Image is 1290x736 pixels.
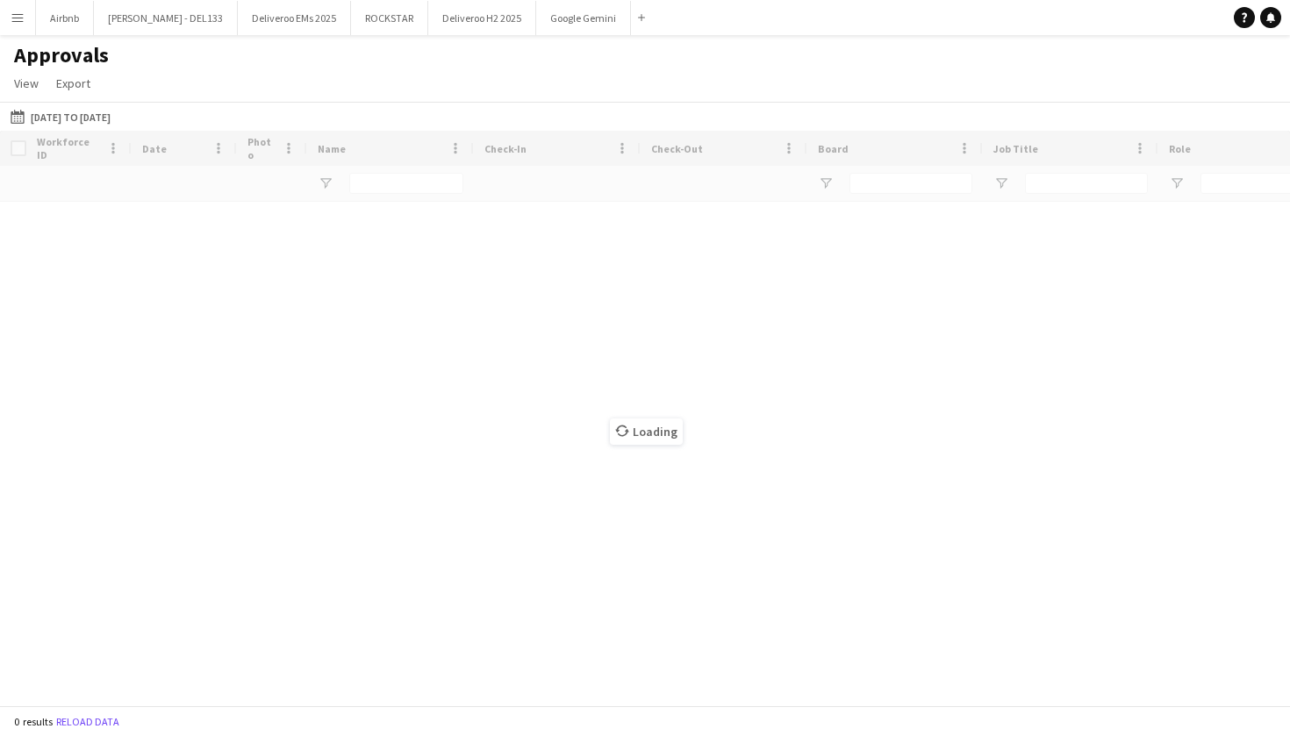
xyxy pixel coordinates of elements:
[536,1,631,35] button: Google Gemini
[610,418,683,445] span: Loading
[7,106,114,127] button: [DATE] to [DATE]
[49,72,97,95] a: Export
[428,1,536,35] button: Deliveroo H2 2025
[14,75,39,91] span: View
[94,1,238,35] button: [PERSON_NAME] - DEL133
[56,75,90,91] span: Export
[351,1,428,35] button: ROCKSTAR
[53,712,123,732] button: Reload data
[7,72,46,95] a: View
[36,1,94,35] button: Airbnb
[238,1,351,35] button: Deliveroo EMs 2025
